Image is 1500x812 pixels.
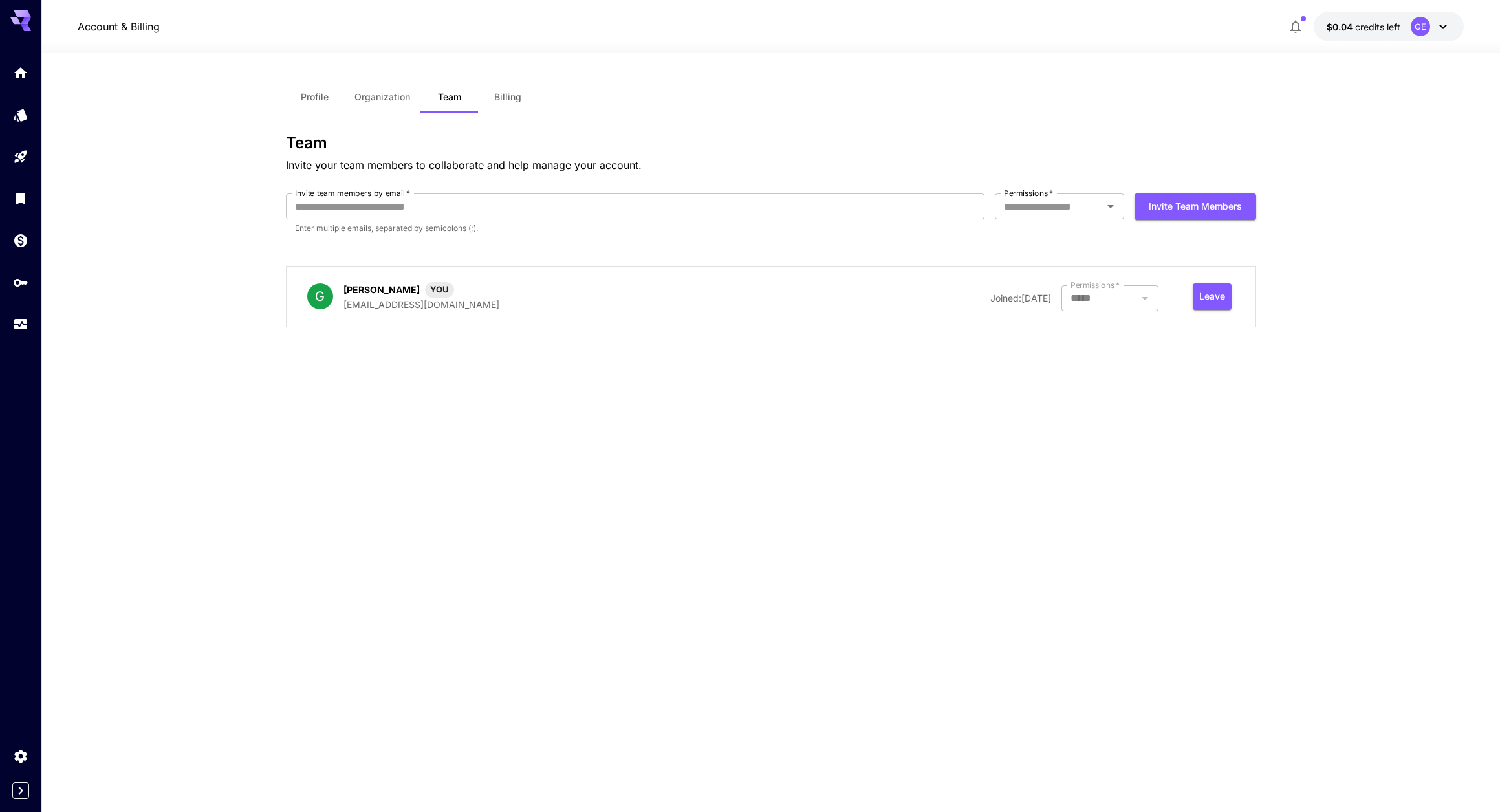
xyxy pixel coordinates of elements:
[1135,193,1256,220] button: Invite team members
[12,782,29,799] button: Expand sidebar
[1327,20,1400,34] div: $0.0449
[13,149,28,165] div: Playground
[13,748,28,764] div: Settings
[494,91,521,103] span: Billing
[13,190,28,206] div: Library
[1355,21,1400,32] span: credits left
[990,292,1051,303] span: Joined: [DATE]
[286,157,1256,173] p: Invite your team members to collaborate and help manage your account.
[1327,21,1355,32] span: $0.04
[354,91,410,103] span: Organization
[1411,17,1430,36] div: GE
[13,65,28,81] div: Home
[13,107,28,123] div: Models
[1071,280,1120,291] label: Permissions
[13,232,28,248] div: Wallet
[295,188,410,199] label: Invite team members by email
[1314,12,1464,41] button: $0.0449GE
[78,19,160,34] nav: breadcrumb
[301,91,329,103] span: Profile
[1004,188,1053,199] label: Permissions
[307,283,333,309] div: G
[13,274,28,291] div: API Keys
[438,91,461,103] span: Team
[295,222,975,235] p: Enter multiple emails, separated by semicolons (;).
[425,283,454,296] span: YOU
[343,298,499,311] p: [EMAIL_ADDRESS][DOMAIN_NAME]
[13,316,28,333] div: Usage
[286,134,1256,152] h3: Team
[1102,197,1120,215] button: Open
[78,19,160,34] a: Account & Billing
[343,283,420,296] p: [PERSON_NAME]
[1193,283,1232,310] button: Leave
